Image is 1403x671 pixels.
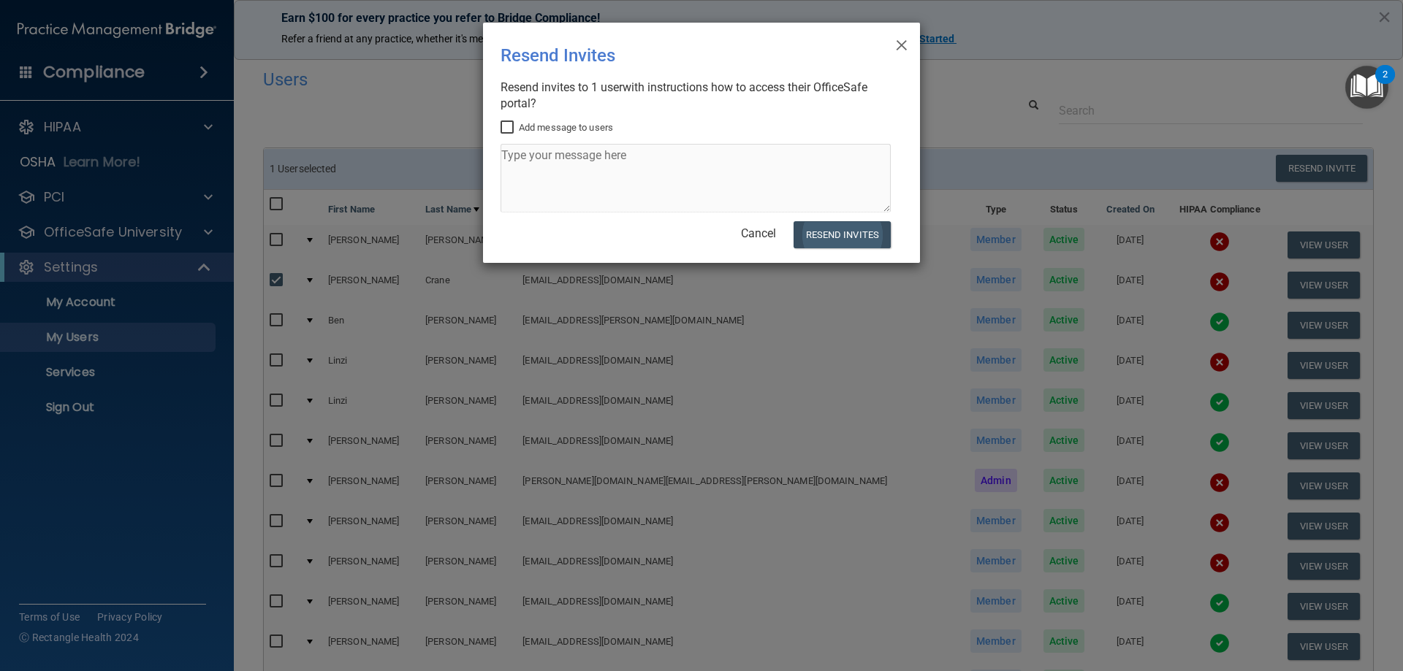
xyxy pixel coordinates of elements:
[1383,74,1388,93] div: 2
[501,34,843,77] div: Resend Invites
[895,28,908,58] span: ×
[501,122,517,134] input: Add message to users
[741,226,776,240] a: Cancel
[1345,66,1388,109] button: Open Resource Center, 2 new notifications
[501,119,613,137] label: Add message to users
[501,80,891,112] div: Resend invites to 1 user with instructions how to access their OfficeSafe portal?
[794,221,891,248] button: Resend Invites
